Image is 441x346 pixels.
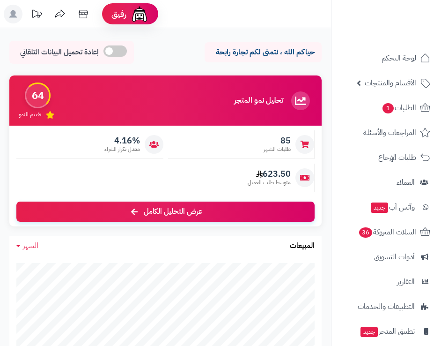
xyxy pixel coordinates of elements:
img: ai-face.png [130,5,149,23]
span: وآتس آب [370,201,415,214]
span: 36 [359,227,373,238]
a: التقارير [337,271,435,293]
span: متوسط طلب العميل [248,179,291,187]
span: 1 [382,103,394,114]
a: التطبيقات والخدمات [337,295,435,318]
span: أدوات التسويق [374,250,415,263]
span: تقييم النمو [19,111,41,119]
p: حياكم الله ، نتمنى لكم تجارة رابحة [212,47,315,58]
span: المراجعات والأسئلة [363,126,416,139]
a: أدوات التسويق [337,246,435,268]
span: الشهر [23,240,38,251]
span: 85 [264,135,291,146]
span: جديد [371,203,388,213]
a: الطلبات1 [337,97,435,119]
span: معدل تكرار الشراء [104,145,140,153]
h3: تحليل نمو المتجر [234,97,283,105]
span: إعادة تحميل البيانات التلقائي [20,47,99,58]
span: رفيق [111,8,126,20]
a: طلبات الإرجاع [337,146,435,169]
span: تطبيق المتجر [360,325,415,338]
a: تحديثات المنصة [25,5,48,26]
a: الشهر [16,241,38,251]
span: لوحة التحكم [382,52,416,65]
a: تطبيق المتجرجديد [337,320,435,343]
a: لوحة التحكم [337,47,435,69]
a: وآتس آبجديد [337,196,435,218]
span: طلبات الإرجاع [378,151,416,164]
span: العملاء [397,176,415,189]
span: عرض التحليل الكامل [144,206,202,217]
span: طلبات الشهر [264,145,291,153]
span: الطلبات [382,101,416,114]
img: logo-2.png [377,7,432,27]
h3: المبيعات [290,242,315,250]
span: 623.50 [248,169,291,179]
span: جديد [360,327,378,337]
span: 4.16% [104,135,140,146]
span: التقارير [397,275,415,288]
a: عرض التحليل الكامل [16,202,315,222]
a: السلات المتروكة36 [337,221,435,243]
span: الأقسام والمنتجات [365,76,416,90]
span: التطبيقات والخدمات [358,300,415,313]
span: السلات المتروكة [358,226,416,239]
a: المراجعات والأسئلة [337,121,435,144]
a: العملاء [337,171,435,194]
